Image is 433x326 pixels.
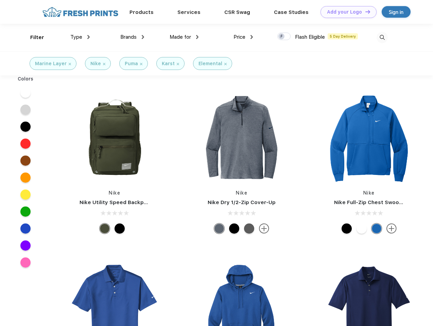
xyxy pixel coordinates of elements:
span: Type [70,34,82,40]
div: Black Heather [244,223,254,234]
img: more.svg [259,223,269,234]
img: filter_cancel.svg [69,63,71,65]
div: Colors [13,75,39,83]
div: Nike [90,60,101,67]
span: Price [233,34,245,40]
img: filter_cancel.svg [103,63,105,65]
div: Cargo Khaki [100,223,110,234]
div: Puma [125,60,138,67]
img: func=resize&h=266 [196,92,287,183]
div: Filter [30,34,44,41]
img: func=resize&h=266 [69,92,160,183]
div: Elemental [198,60,222,67]
img: dropdown.png [87,35,90,39]
span: 5 Day Delivery [328,33,358,39]
img: fo%20logo%202.webp [40,6,120,18]
div: Marine Layer [35,60,67,67]
a: Nike [363,190,375,196]
img: filter_cancel.svg [224,63,227,65]
img: dropdown.png [142,35,144,39]
img: filter_cancel.svg [177,63,179,65]
img: dropdown.png [250,35,253,39]
img: dropdown.png [196,35,198,39]
div: Add your Logo [327,9,362,15]
a: Products [129,9,154,15]
span: Flash Eligible [295,34,325,40]
img: filter_cancel.svg [140,63,142,65]
div: Black [342,223,352,234]
a: Nike Utility Speed Backpack [80,199,153,205]
div: Royal [371,223,382,234]
span: Made for [170,34,191,40]
img: func=resize&h=266 [324,92,414,183]
div: Sign in [389,8,403,16]
a: Nike [109,190,120,196]
a: CSR Swag [224,9,250,15]
a: Sign in [382,6,411,18]
div: Black [115,223,125,234]
img: more.svg [386,223,397,234]
a: Services [177,9,201,15]
img: DT [365,10,370,14]
img: desktop_search.svg [377,32,388,43]
div: White [357,223,367,234]
a: Nike Dry 1/2-Zip Cover-Up [208,199,276,205]
a: Nike Full-Zip Chest Swoosh Jacket [334,199,425,205]
div: Navy Heather [214,223,224,234]
a: Nike [236,190,247,196]
div: Black [229,223,239,234]
span: Brands [120,34,137,40]
div: Karst [162,60,175,67]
